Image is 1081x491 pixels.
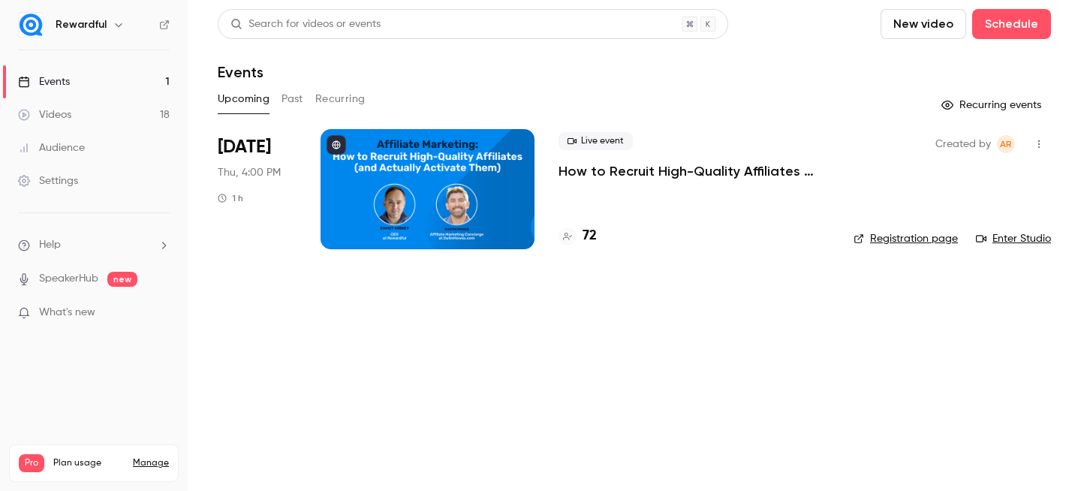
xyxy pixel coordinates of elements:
[559,162,830,180] a: How to Recruit High-Quality Affiliates (and Actually Activate Them)
[230,17,381,32] div: Search for videos or events
[559,132,633,150] span: Live event
[39,305,95,321] span: What's new
[935,93,1051,117] button: Recurring events
[881,9,966,39] button: New video
[976,231,1051,246] a: Enter Studio
[218,129,297,249] div: Sep 18 Thu, 5:00 PM (Europe/Paris)
[218,63,263,81] h1: Events
[107,272,137,287] span: new
[282,87,303,111] button: Past
[1000,135,1012,153] span: AR
[854,231,958,246] a: Registration page
[18,74,70,89] div: Events
[39,271,98,287] a: SpeakerHub
[972,9,1051,39] button: Schedule
[18,237,170,253] li: help-dropdown-opener
[218,87,269,111] button: Upcoming
[18,140,85,155] div: Audience
[935,135,991,153] span: Created by
[56,17,107,32] h6: Rewardful
[218,192,243,204] div: 1 h
[18,107,71,122] div: Videos
[18,173,78,188] div: Settings
[315,87,366,111] button: Recurring
[19,13,43,37] img: Rewardful
[39,237,61,253] span: Help
[133,457,169,469] a: Manage
[218,165,281,180] span: Thu, 4:00 PM
[997,135,1015,153] span: Audrey Rampon
[152,306,170,320] iframe: Noticeable Trigger
[583,226,597,246] h4: 72
[53,457,124,469] span: Plan usage
[559,226,597,246] a: 72
[218,135,271,159] span: [DATE]
[19,454,44,472] span: Pro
